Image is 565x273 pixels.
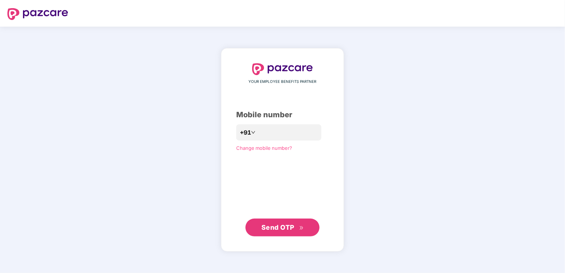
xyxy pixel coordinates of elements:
[236,109,329,121] div: Mobile number
[240,128,251,137] span: +91
[7,8,68,20] img: logo
[245,219,320,236] button: Send OTPdouble-right
[251,130,255,135] span: down
[299,226,304,230] span: double-right
[252,63,313,75] img: logo
[249,79,317,85] span: YOUR EMPLOYEE BENEFITS PARTNER
[261,223,294,231] span: Send OTP
[236,145,292,151] a: Change mobile number?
